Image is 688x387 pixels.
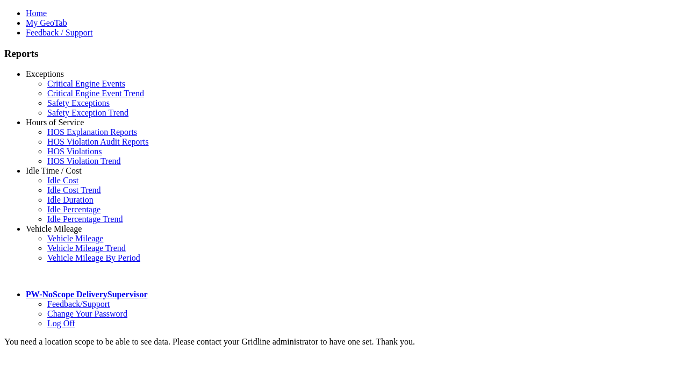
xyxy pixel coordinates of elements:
[4,337,684,347] div: You need a location scope to be able to see data. Please contact your Gridline administrator to h...
[47,147,102,156] a: HOS Violations
[47,185,101,195] a: Idle Cost Trend
[47,309,127,318] a: Change Your Password
[47,137,149,146] a: HOS Violation Audit Reports
[47,205,101,214] a: Idle Percentage
[47,176,78,185] a: Idle Cost
[47,156,121,166] a: HOS Violation Trend
[26,9,47,18] a: Home
[47,79,125,88] a: Critical Engine Events
[47,243,126,253] a: Vehicle Mileage Trend
[47,253,140,262] a: Vehicle Mileage By Period
[47,108,128,117] a: Safety Exception Trend
[47,214,123,224] a: Idle Percentage Trend
[4,48,684,60] h3: Reports
[26,118,84,127] a: Hours of Service
[26,69,64,78] a: Exceptions
[47,127,137,137] a: HOS Explanation Reports
[26,224,82,233] a: Vehicle Mileage
[26,166,82,175] a: Idle Time / Cost
[47,299,110,309] a: Feedback/Support
[47,195,94,204] a: Idle Duration
[47,234,103,243] a: Vehicle Mileage
[47,319,75,328] a: Log Off
[26,290,147,299] a: PW-NoScope DeliverySupervisor
[47,89,144,98] a: Critical Engine Event Trend
[47,98,110,107] a: Safety Exceptions
[26,18,67,27] a: My GeoTab
[26,28,92,37] a: Feedback / Support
